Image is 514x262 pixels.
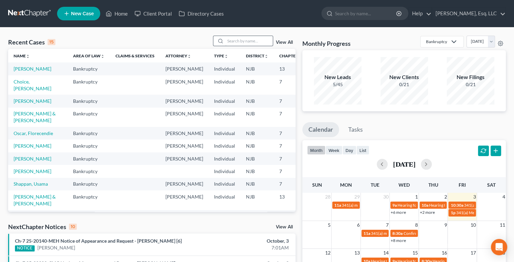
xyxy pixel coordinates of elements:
td: Bankruptcy [68,210,110,229]
td: Individual [209,62,241,75]
div: NOTICE [15,245,35,251]
td: [PERSON_NAME] [160,127,209,139]
td: NJB [241,139,274,152]
a: +6 more [391,210,406,215]
a: [PERSON_NAME] [14,156,51,162]
td: 7 [274,139,308,152]
td: [PERSON_NAME] [160,152,209,165]
td: Individual [209,178,241,190]
span: 1 [414,193,419,201]
span: 2 [443,193,447,201]
td: Individual [209,139,241,152]
span: 11 [499,221,506,229]
span: Mon [340,182,352,188]
h3: Monthly Progress [302,39,351,48]
a: Shappan, Usama [14,181,48,187]
a: +2 more [420,210,435,215]
span: 9a [392,203,397,208]
span: 15 [412,249,419,257]
a: [PERSON_NAME], Esq. LLC [432,7,506,20]
span: 4 [502,193,506,201]
div: 10 [69,224,77,230]
span: 9 [443,221,447,229]
td: Individual [209,127,241,139]
td: Individual [209,95,241,107]
a: Attorneyunfold_more [165,53,191,58]
div: NextChapter Notices [8,223,77,231]
i: unfold_more [224,54,228,58]
span: 1p [450,210,455,215]
th: Claims & Services [110,49,160,62]
td: 13 [274,190,308,210]
span: 8:30a [392,231,403,236]
span: Sun [312,182,322,188]
div: New Leads [314,73,361,81]
td: NJB [241,127,274,139]
a: Calendar [302,122,339,137]
span: 13 [354,249,360,257]
td: [PERSON_NAME] [160,62,209,75]
span: 10a [422,203,428,208]
td: NJB [241,75,274,95]
td: Bankruptcy [68,75,110,95]
td: NJB [241,178,274,190]
td: NJB [241,95,274,107]
td: Individual [209,152,241,165]
span: 10:30a [450,203,463,208]
button: day [342,146,356,155]
div: New Clients [380,73,428,81]
td: [PERSON_NAME] [160,190,209,210]
div: October, 3 [202,238,289,244]
td: Bankruptcy [68,152,110,165]
td: Bankruptcy [68,139,110,152]
h2: [DATE] [393,161,415,168]
td: Bankruptcy [68,127,110,139]
span: Thu [428,182,438,188]
a: Ch-7 25-20140-MEH Notice of Appearance and Request - [PERSON_NAME] [6] [15,238,182,244]
span: 10 [470,221,477,229]
div: Recent Cases [8,38,55,46]
a: [PERSON_NAME] [14,66,51,72]
button: week [325,146,342,155]
td: Bankruptcy [68,108,110,127]
td: [PERSON_NAME] [160,108,209,127]
td: Individual [209,108,241,127]
i: unfold_more [264,54,268,58]
td: [PERSON_NAME] [160,178,209,190]
span: 5 [327,221,331,229]
span: New Case [71,11,94,16]
a: Client Portal [131,7,175,20]
span: 11a [364,231,370,236]
i: unfold_more [101,54,105,58]
td: 7 [274,165,308,177]
span: Hearing for [PERSON_NAME] [429,203,482,208]
div: 0/21 [380,81,428,88]
td: Individual [209,75,241,95]
span: 6 [356,221,360,229]
a: Home [102,7,131,20]
a: [PERSON_NAME] & [PERSON_NAME] [14,111,56,123]
td: Individual [209,210,241,229]
span: 16 [441,249,447,257]
td: Bankruptcy [68,178,110,190]
input: Search by name... [225,36,273,46]
span: 12 [324,249,331,257]
a: [PERSON_NAME] [14,143,51,149]
span: Tue [371,182,379,188]
span: 14 [383,249,389,257]
span: 29 [354,193,360,201]
span: 3 [473,193,477,201]
div: Bankruptcy [426,39,447,44]
td: Bankruptcy [68,62,110,75]
td: Individual [209,165,241,177]
a: Help [409,7,431,20]
a: Area of Lawunfold_more [73,53,105,58]
input: Search by name... [335,7,397,20]
a: View All [276,40,293,45]
a: Choice, [PERSON_NAME] [14,79,51,91]
a: Tasks [342,122,369,137]
a: Oscar, Florecendie [14,130,53,136]
span: 17 [470,249,477,257]
td: 7 [274,178,308,190]
span: Fri [459,182,466,188]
